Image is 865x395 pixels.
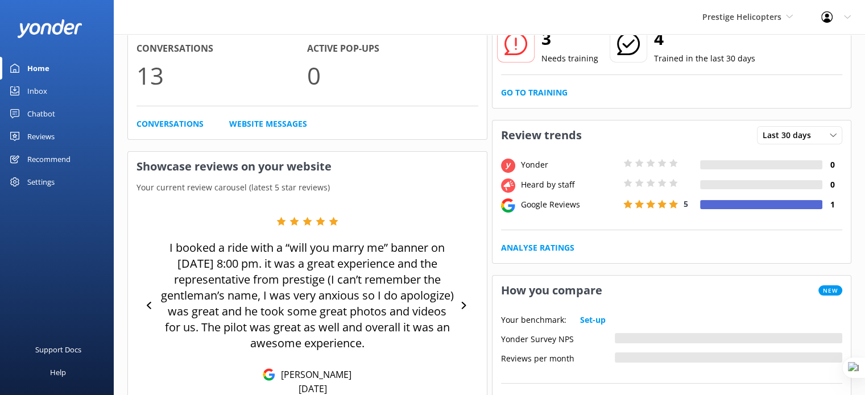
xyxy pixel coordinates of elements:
[518,178,620,191] div: Heard by staff
[822,159,842,171] h4: 0
[136,41,307,56] h4: Conversations
[299,382,327,395] p: [DATE]
[136,118,204,130] a: Conversations
[702,11,781,22] span: Prestige Helicopters
[654,52,755,65] p: Trained in the last 30 days
[492,276,611,305] h3: How you compare
[263,368,275,381] img: Google Reviews
[822,198,842,211] h4: 1
[229,118,307,130] a: Website Messages
[27,171,55,193] div: Settings
[822,178,842,191] h4: 0
[518,198,620,211] div: Google Reviews
[818,285,842,296] span: New
[136,56,307,94] p: 13
[518,159,620,171] div: Yonder
[35,338,81,361] div: Support Docs
[27,148,71,171] div: Recommend
[501,333,615,343] div: Yonder Survey NPS
[27,80,47,102] div: Inbox
[27,125,55,148] div: Reviews
[275,368,351,381] p: [PERSON_NAME]
[27,57,49,80] div: Home
[50,361,66,384] div: Help
[501,242,574,254] a: Analyse Ratings
[307,56,478,94] p: 0
[159,240,456,351] p: I booked a ride with a “will you marry me” banner on [DATE] 8:00 pm. it was a great experience an...
[684,198,688,209] span: 5
[501,86,568,99] a: Go to Training
[492,120,590,150] h3: Review trends
[128,152,487,181] h3: Showcase reviews on your website
[307,41,478,56] h4: Active Pop-ups
[501,314,566,326] p: Your benchmark:
[763,129,818,142] span: Last 30 days
[654,25,755,52] h2: 4
[17,19,82,38] img: yonder-white-logo.png
[501,352,615,363] div: Reviews per month
[128,181,487,194] p: Your current review carousel (latest 5 star reviews)
[580,314,606,326] a: Set-up
[541,25,598,52] h2: 3
[541,52,598,65] p: Needs training
[27,102,55,125] div: Chatbot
